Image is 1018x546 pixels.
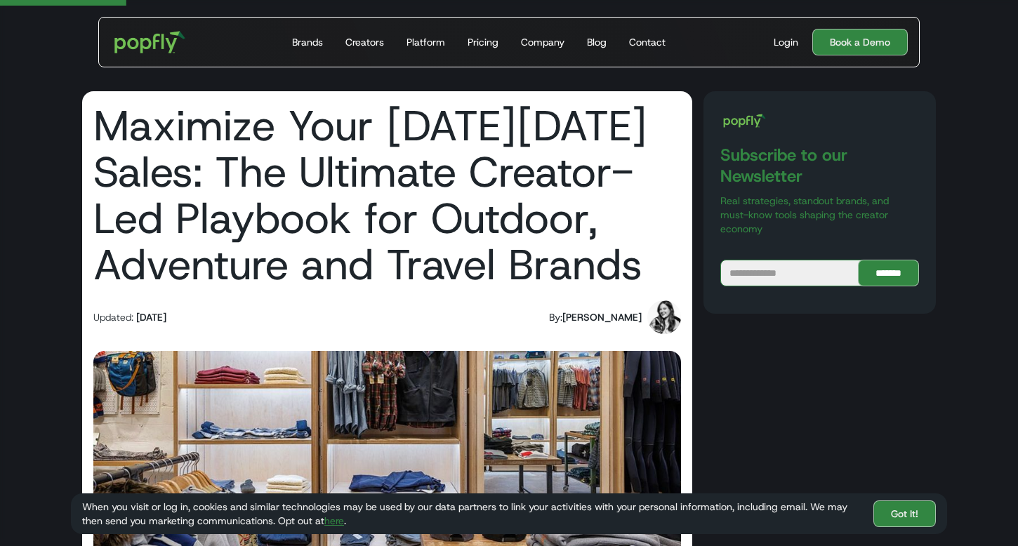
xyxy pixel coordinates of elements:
div: [PERSON_NAME] [562,310,642,324]
div: Brands [292,35,323,49]
a: here [324,514,344,527]
div: Login [774,35,798,49]
a: Contact [623,18,671,67]
div: By: [549,310,562,324]
div: Blog [587,35,607,49]
a: Creators [340,18,390,67]
div: Platform [406,35,445,49]
h3: Subscribe to our Newsletter [720,145,919,187]
a: Platform [401,18,451,67]
form: Blog Subscribe [720,260,919,286]
p: Real strategies, standout brands, and must-know tools shaping the creator economy [720,194,919,236]
a: Brands [286,18,329,67]
div: When you visit or log in, cookies and similar technologies may be used by our data partners to li... [82,500,862,528]
a: Book a Demo [812,29,908,55]
a: Blog [581,18,612,67]
a: home [105,21,195,63]
h1: Maximize Your [DATE][DATE] Sales: The Ultimate Creator-Led Playbook for Outdoor, Adventure and Tr... [93,102,681,288]
div: [DATE] [136,310,166,324]
div: Creators [345,35,384,49]
a: Login [768,35,804,49]
div: Updated: [93,310,133,324]
a: Company [515,18,570,67]
div: Pricing [468,35,498,49]
a: Got It! [873,500,936,527]
div: Contact [629,35,666,49]
a: Pricing [462,18,504,67]
div: Company [521,35,564,49]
